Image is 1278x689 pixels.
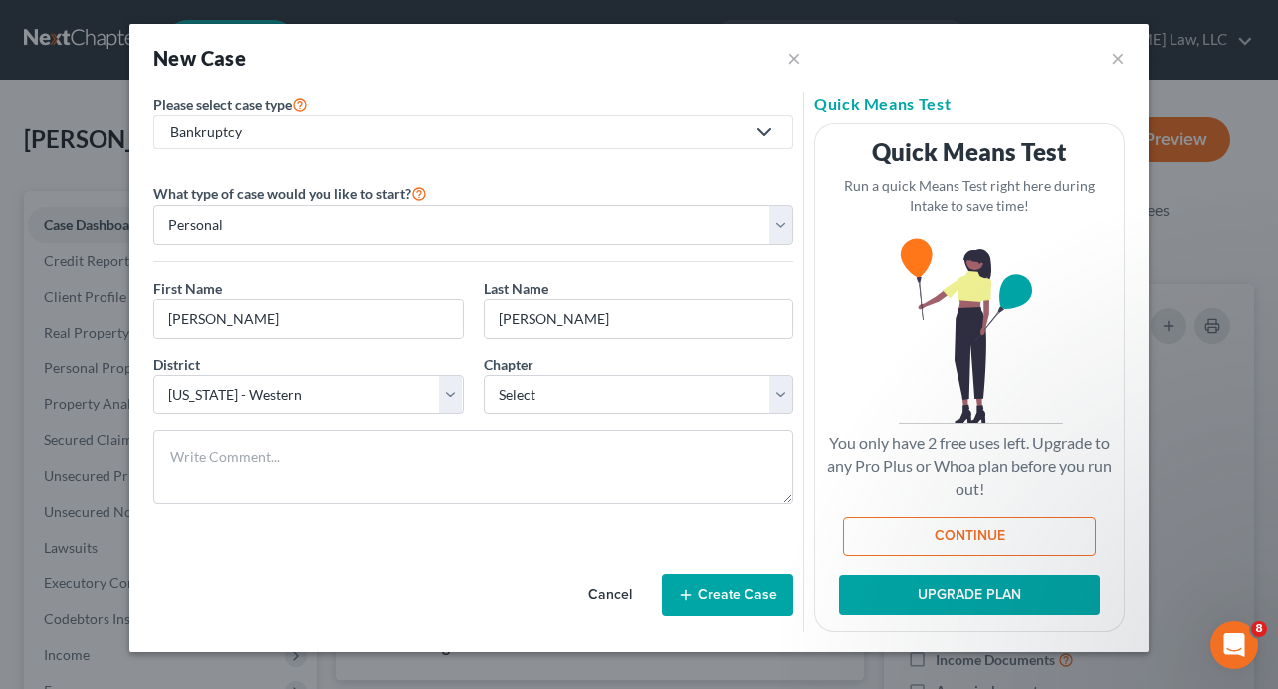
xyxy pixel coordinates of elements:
button: Cancel [566,575,654,615]
button: CONTINUE [843,517,1096,557]
button: Create Case [662,574,793,616]
h5: Quick Means Test [814,92,1125,115]
iframe: Intercom live chat [1210,621,1258,669]
span: Last Name [484,280,548,297]
span: First Name [153,280,222,297]
input: Enter Last Name [485,300,793,338]
strong: New Case [153,46,246,70]
h3: Quick Means Test [827,136,1112,168]
p: You only have 2 free uses left. Upgrade to any Pro Plus or Whoa plan before you run out! [827,432,1112,501]
span: Chapter [484,356,533,373]
span: 8 [1251,621,1267,637]
img: balloons-2-c670e2906bb28aab88e255913f633628b5b3d7bd622a4199ba28d4fbdb3d2dd0.svg [876,232,1063,424]
input: Enter First Name [154,300,463,338]
p: Run a quick Means Test right here during Intake to save time! [827,176,1112,216]
div: Bankruptcy [170,122,745,142]
label: What type of case would you like to start? [153,181,427,205]
button: UPGRADE PLAN [839,575,1100,615]
span: Please select case type [153,96,292,113]
button: × [787,44,801,72]
button: × [1111,46,1125,70]
span: District [153,356,200,373]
